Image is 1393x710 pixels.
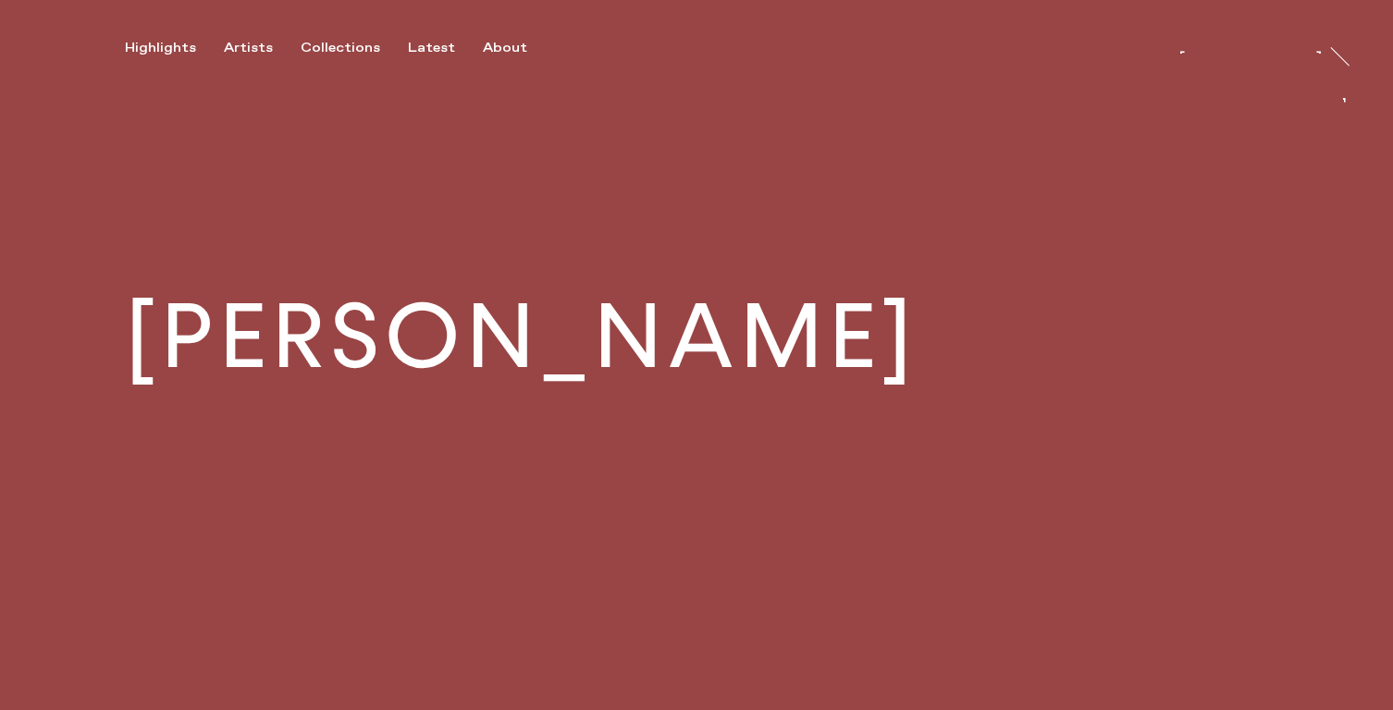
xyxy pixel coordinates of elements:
div: At [PERSON_NAME] [1329,75,1344,240]
button: Artists [224,40,301,56]
div: Collections [301,40,380,56]
div: Latest [408,40,455,56]
button: Highlights [125,40,224,56]
a: At [PERSON_NAME] [1343,75,1362,151]
a: [PERSON_NAME] [1179,35,1322,54]
div: About [483,40,527,56]
h1: [PERSON_NAME] [125,292,918,382]
div: [PERSON_NAME] [1179,53,1322,67]
button: Collections [301,40,408,56]
button: Latest [408,40,483,56]
div: Highlights [125,40,196,56]
button: About [483,40,555,56]
div: Artists [224,40,273,56]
